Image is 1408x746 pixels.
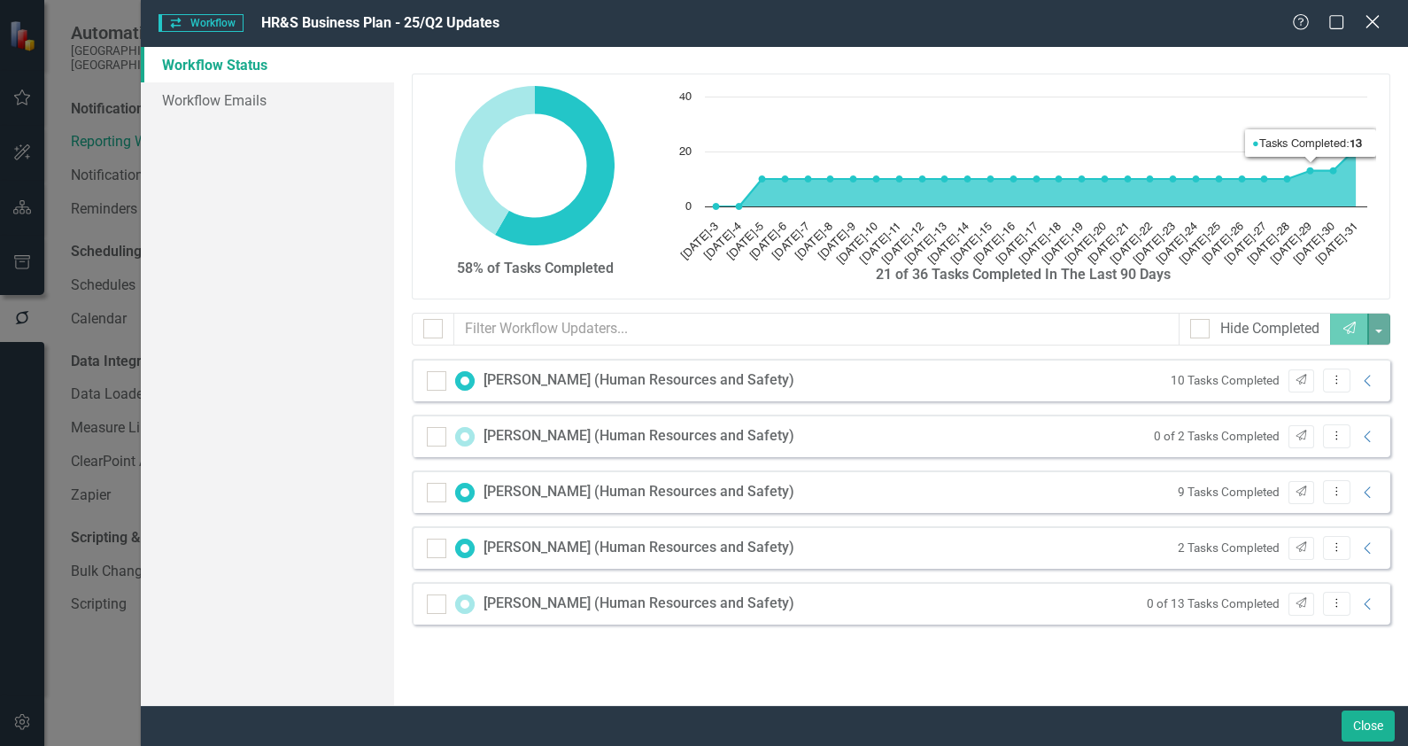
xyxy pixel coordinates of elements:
[1329,167,1336,175] path: Jul-30, 13. Tasks Completed.
[679,91,692,103] text: 40
[849,175,856,183] path: Jul-9, 10. Tasks Completed.
[926,221,972,267] text: [DATE]-14
[835,221,881,267] text: [DATE]-10
[1041,221,1087,267] text: [DATE]-19
[804,175,811,183] path: Jul-7, 10. Tasks Completed.
[679,146,692,158] text: 20
[1147,595,1280,612] small: 0 of 13 Tasks Completed
[872,175,879,183] path: Jul-10, 10. Tasks Completed.
[1246,221,1292,267] text: [DATE]-28
[1200,221,1246,267] text: [DATE]-26
[1306,167,1313,174] path: Jul-29, 13. Tasks Completed.
[1017,221,1064,267] text: [DATE]-18
[453,313,1180,346] input: Filter Workflow Updaters...
[876,266,1171,283] strong: 21 of 36 Tasks Completed In The Last 90 Days
[1124,175,1131,183] path: Jul-21, 10. Tasks Completed.
[484,482,794,502] div: [PERSON_NAME] (Human Resources and Safety)
[484,370,794,391] div: [PERSON_NAME] (Human Resources and Safety)
[1178,484,1280,501] small: 9 Tasks Completed
[1269,221,1315,267] text: [DATE]-29
[1154,428,1280,445] small: 0 of 2 Tasks Completed
[858,221,903,266] text: [DATE]-11
[949,221,995,267] text: [DATE]-15
[1238,175,1245,183] path: Jul-26, 10. Tasks Completed.
[1078,175,1085,183] path: Jul-19, 10. Tasks Completed.
[994,221,1041,267] text: [DATE]-17
[816,221,858,262] text: [DATE]-9
[895,175,902,183] path: Jul-11, 10. Tasks Completed.
[880,221,926,267] text: [DATE]-12
[1220,319,1319,339] div: Hide Completed
[1314,221,1360,267] text: [DATE]-31
[826,175,833,183] path: Jul-8, 10. Tasks Completed.
[159,14,244,32] span: Workflow
[1215,175,1222,183] path: Jul-25, 10. Tasks Completed.
[261,14,499,31] span: HR&S Business Plan - 25/Q2 Updates
[670,88,1376,265] svg: Interactive chart
[1146,175,1153,183] path: Jul-22, 10. Tasks Completed.
[986,175,994,183] path: Jul-15, 10. Tasks Completed.
[1292,221,1338,267] text: [DATE]-30
[1086,221,1132,267] text: [DATE]-21
[918,175,925,183] path: Jul-12, 10. Tasks Completed.
[1132,221,1178,267] text: [DATE]-23
[484,538,794,558] div: [PERSON_NAME] (Human Resources and Safety)
[1101,175,1108,183] path: Jul-20, 10. Tasks Completed.
[484,426,794,447] div: [PERSON_NAME] (Human Resources and Safety)
[781,175,788,183] path: Jul-6, 10. Tasks Completed.
[679,221,721,262] text: [DATE]-3
[141,47,394,82] a: Workflow Status
[1260,175,1267,183] path: Jul-27, 10. Tasks Completed.
[484,594,794,614] div: [PERSON_NAME] (Human Resources and Safety)
[735,203,742,210] path: Jul-4, 0. Tasks Completed.
[1155,221,1201,267] text: [DATE]-24
[1178,221,1224,267] text: [DATE]-25
[1010,175,1017,183] path: Jul-16, 10. Tasks Completed.
[1033,175,1040,183] path: Jul-17, 10. Tasks Completed.
[940,175,948,183] path: Jul-13, 10. Tasks Completed.
[1352,145,1359,152] path: Jul-31, 21. Tasks Completed.
[670,88,1376,265] div: Chart. Highcharts interactive chart.
[747,221,789,262] text: [DATE]-6
[725,221,767,262] text: [DATE]-5
[1169,175,1176,183] path: Jul-23, 10. Tasks Completed.
[1192,175,1199,183] path: Jul-24, 10. Tasks Completed.
[1171,372,1280,389] small: 10 Tasks Completed
[971,221,1017,267] text: [DATE]-16
[1223,221,1269,267] text: [DATE]-27
[141,82,394,118] a: Workflow Emails
[963,175,971,183] path: Jul-14, 10. Tasks Completed.
[457,260,614,276] strong: 58% of Tasks Completed
[712,203,719,210] path: Jul-3, 0. Tasks Completed.
[1283,175,1290,183] path: Jul-28, 10. Tasks Completed.
[1342,711,1395,742] button: Close
[1109,221,1155,267] text: [DATE]-22
[412,74,1390,638] div: Workflow Status
[702,221,744,262] text: [DATE]-4
[1055,175,1062,183] path: Jul-18, 10. Tasks Completed.
[685,201,692,213] text: 0
[903,221,949,267] text: [DATE]-13
[1064,221,1110,267] text: [DATE]-20
[770,221,812,262] text: [DATE]-7
[793,221,835,262] text: [DATE]-8
[758,175,765,183] path: Jul-5, 10. Tasks Completed.
[1178,540,1280,556] small: 2 Tasks Completed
